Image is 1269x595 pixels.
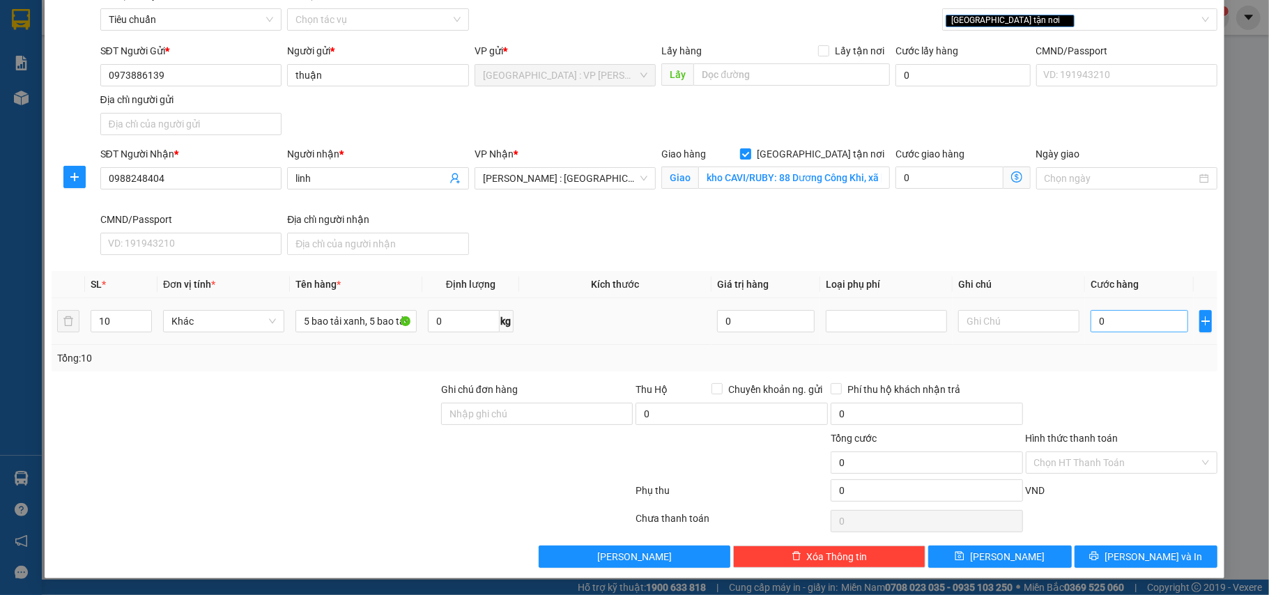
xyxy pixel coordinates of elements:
span: Đơn vị tính [163,279,215,290]
input: Ghi chú đơn hàng [441,403,633,425]
span: Xóa Thông tin [807,549,868,564]
label: Ghi chú đơn hàng [441,384,518,395]
button: deleteXóa Thông tin [733,546,925,568]
input: Giao tận nơi [698,167,890,189]
span: Lấy tận nơi [829,43,890,59]
span: Lấy [661,63,693,86]
div: Người gửi [287,43,469,59]
button: plus [1199,310,1213,332]
span: printer [1089,551,1099,562]
th: Ghi chú [953,271,1085,298]
span: CÔNG TY TNHH CHUYỂN PHÁT NHANH BẢO AN [121,47,256,72]
th: Loại phụ phí [820,271,953,298]
span: Khác [171,311,276,332]
input: Ngày giao [1045,171,1197,186]
span: [PERSON_NAME] và In [1105,549,1202,564]
span: VND [1026,485,1045,496]
button: [PERSON_NAME] [539,546,731,568]
label: Ngày giao [1036,148,1080,160]
span: Giá trị hàng [717,279,769,290]
button: printer[PERSON_NAME] và In [1075,546,1218,568]
label: Cước giao hàng [895,148,964,160]
span: save [955,551,964,562]
input: Dọc đường [693,63,890,86]
div: Địa chỉ người nhận [287,212,469,227]
span: Hà Nội : VP Hoàng Mai [483,65,648,86]
input: VD: Bàn, Ghế [295,310,417,332]
span: Phí thu hộ khách nhận trả [842,382,966,397]
input: Cước giao hàng [895,167,1003,189]
span: [GEOGRAPHIC_DATA] tận nơi [751,146,890,162]
span: Tên hàng [295,279,341,290]
span: [PERSON_NAME] [597,549,672,564]
span: dollar-circle [1011,171,1022,183]
input: Địa chỉ của người gửi [100,113,282,135]
div: SĐT Người Nhận [100,146,282,162]
input: 0 [717,310,815,332]
span: [PHONE_NUMBER] [6,47,106,72]
div: Chưa thanh toán [634,511,829,535]
input: Cước lấy hàng [895,64,1030,86]
span: Tổng cước [831,433,877,444]
div: CMND/Passport [1036,43,1218,59]
span: Cước hàng [1091,279,1139,290]
span: Lấy hàng [661,45,702,56]
div: CMND/Passport [100,212,282,227]
span: Định lượng [446,279,495,290]
div: Người nhận [287,146,469,162]
button: plus [63,166,86,188]
span: Mã đơn: VPHM1310250002 [6,84,216,103]
div: SĐT Người Gửi [100,43,282,59]
span: Thu Hộ [636,384,668,395]
strong: CSKH: [38,47,74,59]
div: Địa chỉ người gửi [100,92,282,107]
div: Phụ thu [634,483,829,507]
div: VP gửi [475,43,656,59]
span: [PERSON_NAME] [970,549,1045,564]
span: Ngày in phiếu: 09:59 ngày [88,28,281,42]
button: save[PERSON_NAME] [928,546,1072,568]
label: Hình thức thanh toán [1026,433,1118,444]
span: VP Nhận [475,148,514,160]
span: plus [64,171,85,183]
strong: PHIẾU DÁN LÊN HÀNG [93,6,276,25]
span: kg [500,310,514,332]
span: Hồ Chí Minh : Kho Quận 12 [483,168,648,189]
input: Địa chỉ của người nhận [287,233,469,255]
span: SL [91,279,102,290]
span: user-add [449,173,461,184]
span: Chuyển khoản ng. gửi [723,382,828,397]
span: close [1062,17,1069,24]
span: Giao hàng [661,148,706,160]
button: delete [57,310,79,332]
label: Cước lấy hàng [895,45,958,56]
div: Tổng: 10 [57,350,491,366]
span: Kích thước [591,279,639,290]
span: delete [792,551,801,562]
span: Tiêu chuẩn [109,9,274,30]
span: [GEOGRAPHIC_DATA] tận nơi [946,15,1075,27]
input: Ghi Chú [958,310,1079,332]
span: plus [1200,316,1212,327]
span: Giao [661,167,698,189]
